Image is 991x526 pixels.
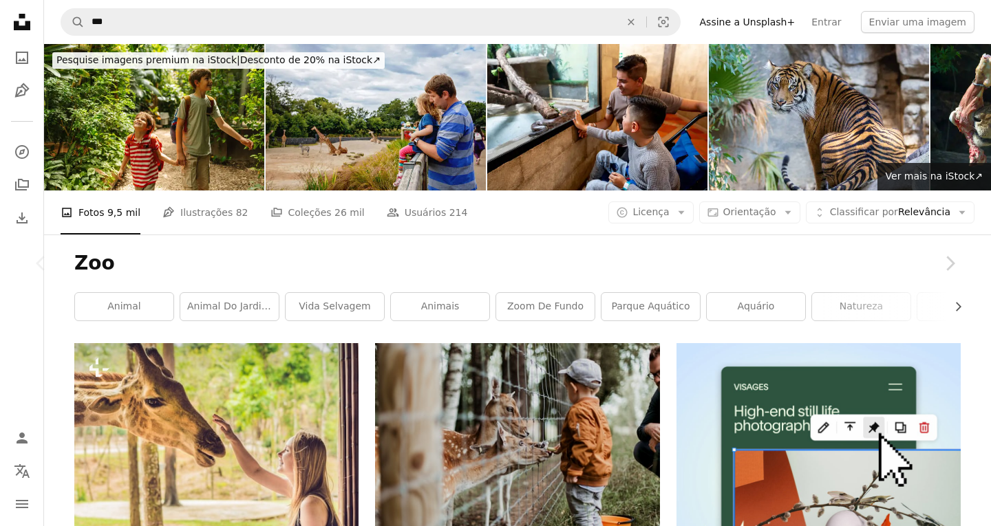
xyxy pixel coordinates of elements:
a: Fotos [8,44,36,72]
button: Orientação [699,201,800,223]
a: Usuários 214 [387,190,468,234]
a: Próximo [908,197,991,329]
a: Animais [391,293,489,320]
span: 82 [236,205,248,220]
a: animal [75,293,173,320]
a: Mulher jovem feliz observando e alimentando girafa no zoológico. Mulher jovem feliz que se divert... [74,431,359,443]
a: Parque aquático [601,293,700,320]
img: Visitando o jardim botânico juntos [44,44,264,190]
button: Pesquise na Unsplash [61,9,85,35]
a: Coleções 26 mil [270,190,365,234]
button: Licença [608,201,693,223]
span: Licença [632,206,669,217]
span: Ver mais na iStock ↗ [886,171,983,182]
button: Menu [8,490,36,518]
h1: Zoo [74,251,961,276]
a: Explorar [8,138,36,166]
form: Pesquise conteúdo visual em todo o site [61,8,681,36]
img: Pai e filho com deficiência física olhando para o aquário [487,44,707,190]
button: Classificar porRelevância [806,201,974,223]
button: Idioma [8,457,36,485]
button: Enviar uma imagem [861,11,974,33]
span: Desconto de 20% na iStock ↗ [56,54,381,65]
a: Assine a Unsplash+ [692,11,804,33]
button: Limpar [616,9,646,35]
span: 214 [449,205,468,220]
a: Ilustrações 82 [162,190,248,234]
span: 26 mil [334,205,365,220]
span: Orientação [723,206,776,217]
img: Cute adorable toddler girl and father watching and feeding giraffe in zoo. Happy baby child, daug... [266,44,486,190]
a: Coleções [8,171,36,199]
a: natureza [812,293,910,320]
a: aquário [707,293,805,320]
button: Pesquisa visual [647,9,680,35]
span: Pesquise imagens premium na iStock | [56,54,240,65]
a: Entrar / Cadastrar-se [8,424,36,452]
a: zoom de fundo [496,293,595,320]
span: Relevância [830,206,950,219]
a: animal do jardim zoológico [180,293,279,320]
a: Ver mais na iStock↗ [877,163,991,190]
img: Tigre de Sumatra olhando para trás em pose de retrato artístico [709,44,929,190]
span: Classificar por [830,206,898,217]
a: Ilustrações [8,77,36,105]
a: Entrar [803,11,849,33]
a: Pesquise imagens premium na iStock|Desconto de 20% na iStock↗ [44,44,393,77]
a: menino alimentando um animal durante o dia [375,431,659,443]
a: vida selvagem [286,293,384,320]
